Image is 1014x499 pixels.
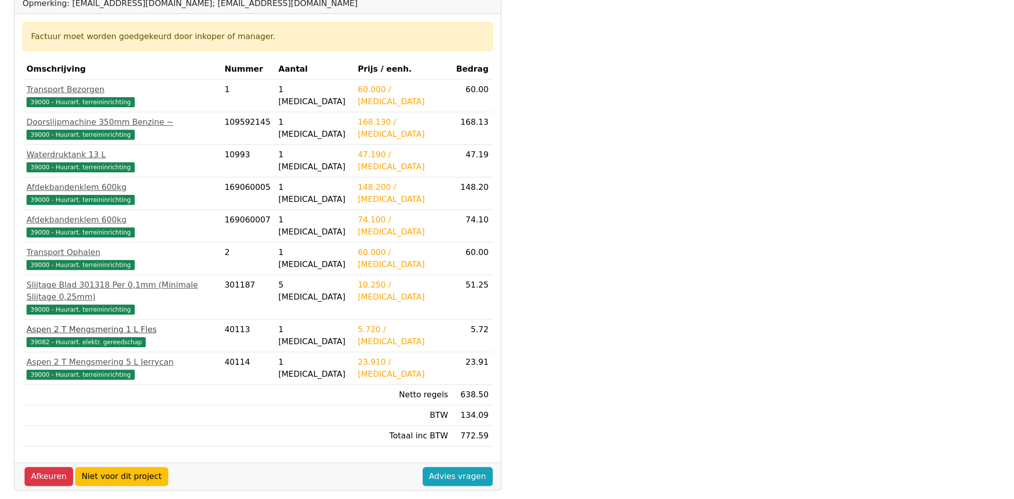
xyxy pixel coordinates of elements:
[27,337,146,347] span: 39082 - Huurart. elektr. gereedschap
[220,320,274,352] td: 40113
[423,467,493,486] a: Advies vragen
[220,210,274,242] td: 169060007
[452,426,493,446] td: 772.59
[27,195,135,205] span: 39000 - Huurart. terreininrichting
[27,97,135,107] span: 39000 - Huurart. terreininrichting
[27,162,135,172] span: 39000 - Huurart. terreininrichting
[452,352,493,385] td: 23.91
[27,324,216,348] a: Aspen 2 T Mengsmering 1 L Fles39082 - Huurart. elektr. gereedschap
[452,320,493,352] td: 5.72
[27,84,216,108] a: Transport Bezorgen39000 - Huurart. terreininrichting
[452,80,493,112] td: 60.00
[452,210,493,242] td: 74.10
[278,181,350,205] div: 1 [MEDICAL_DATA]
[23,59,220,80] th: Omschrijving
[452,59,493,80] th: Bedrag
[358,84,448,108] div: 60.000 / [MEDICAL_DATA]
[220,59,274,80] th: Nummer
[220,242,274,275] td: 2
[27,116,216,128] div: Doorslijpmachine 350mm Benzine ~
[27,279,216,315] a: Slijtage Blad 301318 Per 0,1mm (Minimale Slijtage 0,25mm)39000 - Huurart. terreininrichting
[354,59,452,80] th: Prijs / eenh.
[27,370,135,380] span: 39000 - Huurart. terreininrichting
[354,385,452,405] td: Netto regels
[354,405,452,426] td: BTW
[220,145,274,177] td: 10993
[452,145,493,177] td: 47.19
[278,214,350,238] div: 1 [MEDICAL_DATA]
[27,149,216,173] a: Waterdruktank 13 L39000 - Huurart. terreininrichting
[220,80,274,112] td: 1
[220,352,274,385] td: 40114
[278,356,350,380] div: 1 [MEDICAL_DATA]
[25,467,73,486] a: Afkeuren
[452,242,493,275] td: 60.00
[31,31,484,43] div: Factuur moet worden goedgekeurd door inkoper of manager.
[278,116,350,140] div: 1 [MEDICAL_DATA]
[358,279,448,303] div: 10.250 / [MEDICAL_DATA]
[452,405,493,426] td: 134.09
[278,246,350,271] div: 1 [MEDICAL_DATA]
[27,356,216,380] a: Aspen 2 T Mengsmering 5 L Jerrycan39000 - Huurart. terreininrichting
[27,181,216,205] a: Afdekbandenklem 600kg39000 - Huurart. terreininrichting
[27,214,216,238] a: Afdekbandenklem 600kg39000 - Huurart. terreininrichting
[27,214,216,226] div: Afdekbandenklem 600kg
[27,279,216,303] div: Slijtage Blad 301318 Per 0,1mm (Minimale Slijtage 0,25mm)
[27,305,135,315] span: 39000 - Huurart. terreininrichting
[452,177,493,210] td: 148.20
[278,149,350,173] div: 1 [MEDICAL_DATA]
[27,84,216,96] div: Transport Bezorgen
[358,181,448,205] div: 148.200 / [MEDICAL_DATA]
[27,324,216,336] div: Aspen 2 T Mengsmering 1 L Fles
[27,260,135,270] span: 39000 - Huurart. terreininrichting
[27,181,216,193] div: Afdekbandenklem 600kg
[358,214,448,238] div: 74.100 / [MEDICAL_DATA]
[358,324,448,348] div: 5.720 / [MEDICAL_DATA]
[358,149,448,173] div: 47.190 / [MEDICAL_DATA]
[358,116,448,140] div: 168.130 / [MEDICAL_DATA]
[220,275,274,320] td: 301187
[278,324,350,348] div: 1 [MEDICAL_DATA]
[452,275,493,320] td: 51.25
[358,246,448,271] div: 60.000 / [MEDICAL_DATA]
[354,426,452,446] td: Totaal inc BTW
[27,116,216,140] a: Doorslijpmachine 350mm Benzine ~39000 - Huurart. terreininrichting
[274,59,354,80] th: Aantal
[452,112,493,145] td: 168.13
[27,130,135,140] span: 39000 - Huurart. terreininrichting
[27,227,135,237] span: 39000 - Huurart. terreininrichting
[220,112,274,145] td: 109592145
[75,467,168,486] a: Niet voor dit project
[278,279,350,303] div: 5 [MEDICAL_DATA]
[27,246,216,271] a: Transport Ophalen39000 - Huurart. terreininrichting
[27,246,216,259] div: Transport Ophalen
[278,84,350,108] div: 1 [MEDICAL_DATA]
[358,356,448,380] div: 23.910 / [MEDICAL_DATA]
[27,356,216,368] div: Aspen 2 T Mengsmering 5 L Jerrycan
[452,385,493,405] td: 638.50
[220,177,274,210] td: 169060005
[27,149,216,161] div: Waterdruktank 13 L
